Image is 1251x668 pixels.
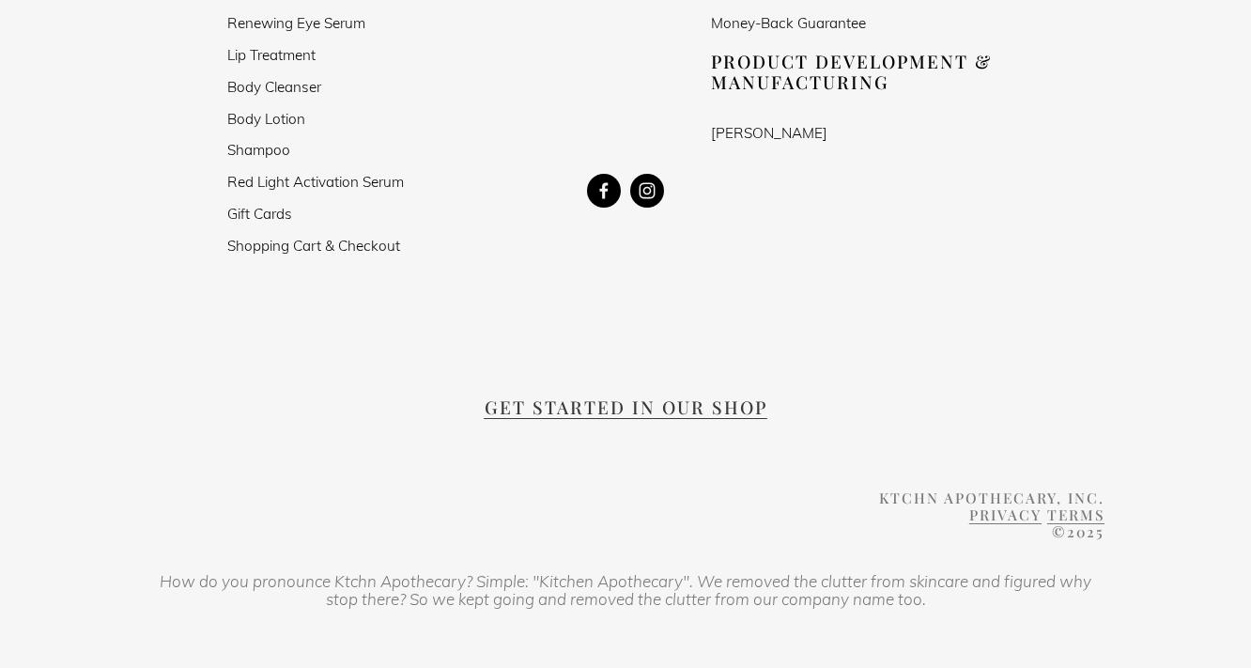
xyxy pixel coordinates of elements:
[147,654,384,659] span: Ways our company name is spelled: Ktchn Apothecary, Kitchn Apothecary, Ktchin Apothecary, Kitchen...
[630,174,664,208] a: Instagram
[1047,505,1104,524] span: TERMS
[1052,521,1104,541] span: ©2025
[969,506,1042,523] a: PRIVACY
[227,111,305,127] a: Body Lotion
[227,15,365,31] a: Renewing Eye Serum
[485,395,767,419] span: Get Started in our Shop
[711,15,866,31] a: Money-Back Guarantee
[227,47,316,63] a: Lip Treatment
[227,238,400,254] a: Shopping Cart & Checkout
[227,142,290,158] a: Shampoo
[711,51,1024,93] h2: Product Development & Manufacturing
[879,488,1104,507] span: Ktchn Apothecary, Inc.
[485,396,767,418] a: Get Started in our Shop
[587,174,621,208] a: Kevin Lesser
[1047,506,1104,523] a: TERMS
[227,79,321,95] a: Body Cleanser
[969,505,1042,524] span: PRIVACY
[711,125,827,141] a: [PERSON_NAME]
[160,570,1095,610] em: How do you pronounce Ktchn Apothecary? Simple: "Kitchen Apothecary". We removed the clutter from ...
